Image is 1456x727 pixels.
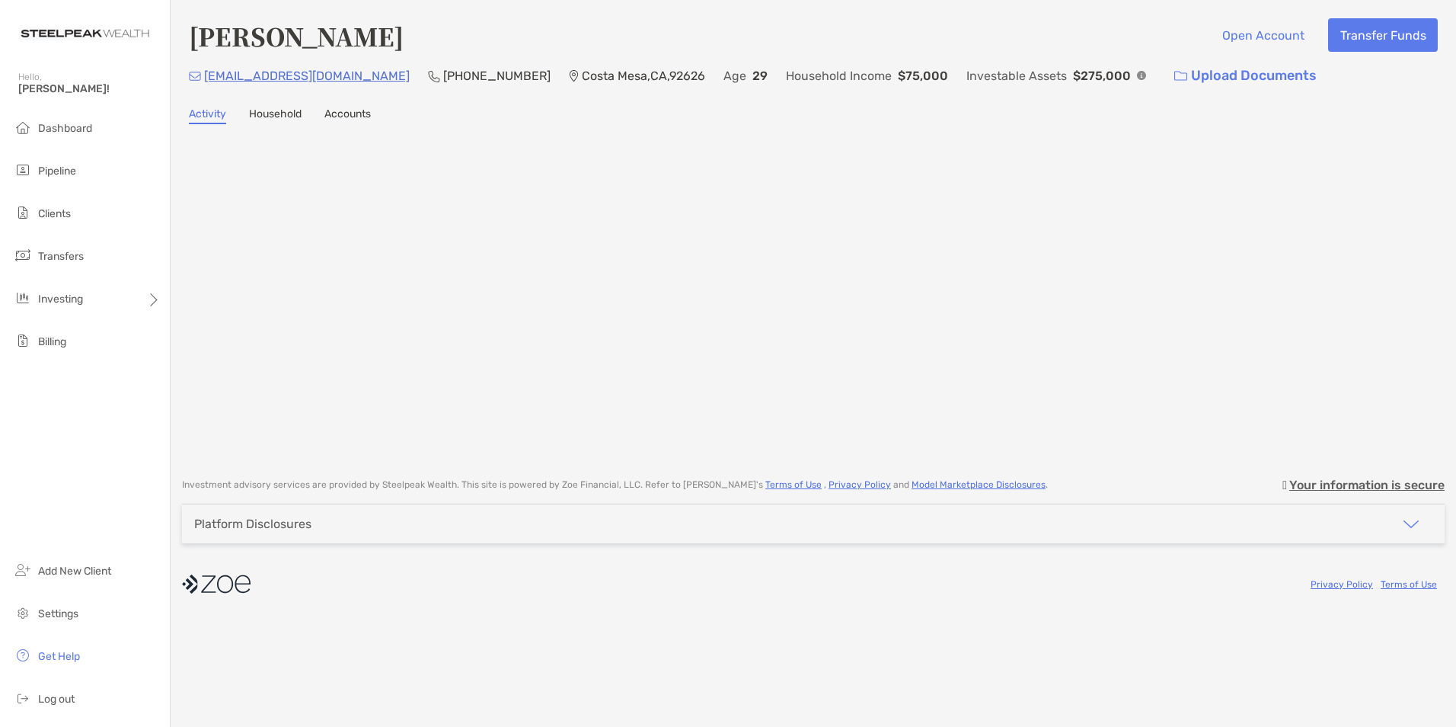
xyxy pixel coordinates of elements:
[1289,478,1445,492] p: Your information is secure
[249,107,302,124] a: Household
[182,567,251,601] img: company logo
[38,607,78,620] span: Settings
[182,479,1048,491] p: Investment advisory services are provided by Steelpeak Wealth . This site is powered by Zoe Finan...
[38,693,75,706] span: Log out
[786,66,892,85] p: Household Income
[829,479,891,490] a: Privacy Policy
[966,66,1067,85] p: Investable Assets
[18,82,161,95] span: [PERSON_NAME]!
[14,331,32,350] img: billing icon
[723,66,746,85] p: Age
[14,604,32,622] img: settings icon
[569,70,579,82] img: Location Icon
[38,293,83,306] span: Investing
[14,289,32,307] img: investing icon
[14,561,32,579] img: add_new_client icon
[14,203,32,222] img: clients icon
[1164,59,1327,92] a: Upload Documents
[14,161,32,179] img: pipeline icon
[1402,515,1420,533] img: icon arrow
[14,246,32,264] img: transfers icon
[1328,18,1438,52] button: Transfer Funds
[14,646,32,665] img: get-help icon
[752,66,768,85] p: 29
[765,479,822,490] a: Terms of Use
[204,66,410,85] p: [EMAIL_ADDRESS][DOMAIN_NAME]
[38,250,84,263] span: Transfers
[189,107,226,124] a: Activity
[38,122,92,135] span: Dashboard
[14,118,32,136] img: dashboard icon
[189,72,201,81] img: Email Icon
[14,689,32,707] img: logout icon
[38,565,111,578] span: Add New Client
[194,517,311,531] div: Platform Disclosures
[1073,66,1131,85] p: $275,000
[898,66,948,85] p: $75,000
[1210,18,1316,52] button: Open Account
[38,335,66,348] span: Billing
[912,479,1046,490] a: Model Marketplace Disclosures
[1381,579,1437,590] a: Terms of Use
[18,6,152,61] img: Zoe Logo
[38,207,71,220] span: Clients
[428,70,440,82] img: Phone Icon
[324,107,371,124] a: Accounts
[582,66,705,85] p: Costa Mesa , CA , 92626
[1174,71,1187,82] img: button icon
[189,18,404,53] h4: [PERSON_NAME]
[38,165,76,178] span: Pipeline
[1311,579,1373,590] a: Privacy Policy
[443,66,551,85] p: [PHONE_NUMBER]
[38,650,80,663] span: Get Help
[1137,71,1146,80] img: Info Icon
